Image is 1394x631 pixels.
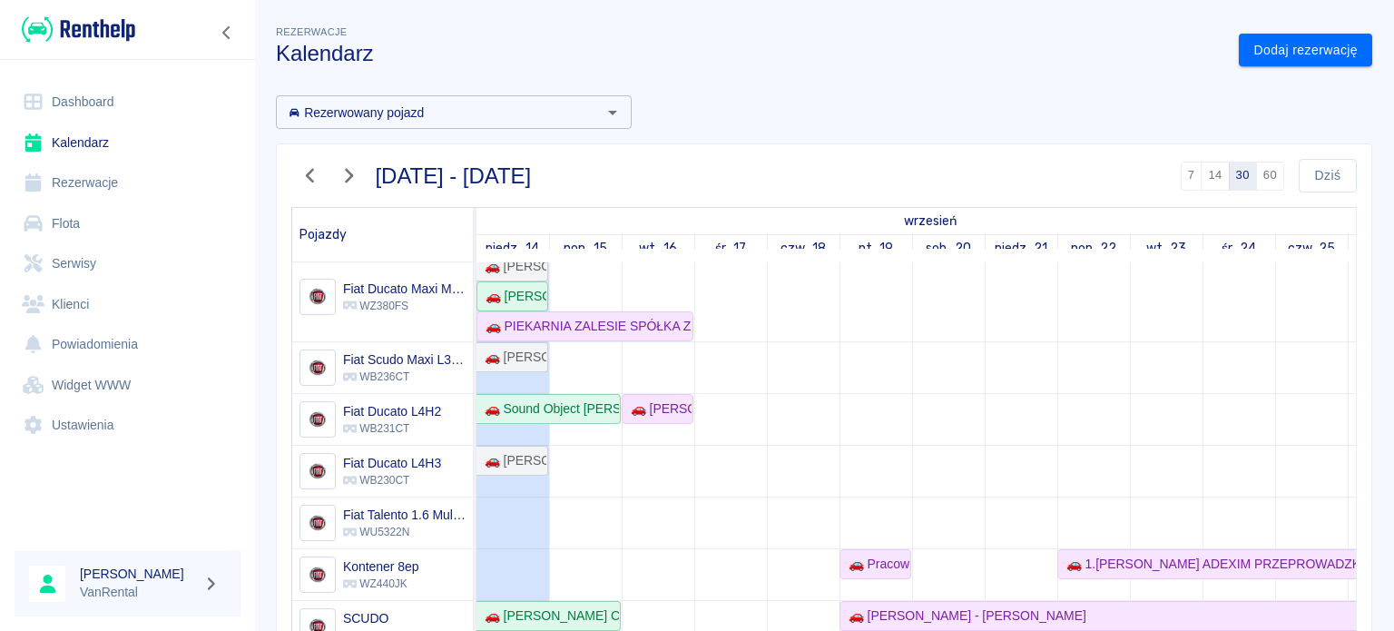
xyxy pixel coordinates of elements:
[80,583,196,602] p: VanRental
[302,281,332,311] img: Image
[343,298,466,314] p: WZ380FS
[1181,162,1203,191] button: 7 dni
[343,420,441,437] p: WB231CT
[1239,34,1372,67] a: Dodaj rezerwację
[15,365,241,406] a: Widget WWW
[343,454,441,472] h6: Fiat Ducato L4H3
[343,557,418,576] h6: Kontener 8ep
[15,123,241,163] a: Kalendarz
[559,235,612,261] a: 15 września 2025
[15,284,241,325] a: Klienci
[1256,162,1284,191] button: 60 dni
[302,560,332,590] img: Image
[22,15,135,44] img: Renthelp logo
[343,280,466,298] h6: Fiat Ducato Maxi MJ L4H2
[302,508,332,538] img: Image
[15,243,241,284] a: Serwisy
[634,235,682,261] a: 16 września 2025
[276,26,347,37] span: Rezerwacje
[776,235,830,261] a: 18 września 2025
[1283,235,1340,261] a: 25 września 2025
[899,208,961,234] a: 14 września 2025
[80,565,196,583] h6: [PERSON_NAME]
[343,402,441,420] h6: Fiat Ducato L4H2
[15,203,241,244] a: Flota
[343,350,466,369] h6: Fiat Scudo Maxi L3H1
[711,235,751,261] a: 17 września 2025
[343,506,466,524] h6: Fiat Talento 1.6 Multijet L2H1 Base
[213,21,241,44] button: Zwiń nawigację
[1066,235,1122,261] a: 22 września 2025
[15,15,135,44] a: Renthelp logo
[478,287,546,306] div: 🚗 [PERSON_NAME]
[343,524,466,540] p: WU5322N
[15,405,241,446] a: Ustawienia
[921,235,976,261] a: 20 września 2025
[302,353,332,383] img: Image
[841,555,909,574] div: 🚗 Pracownia Projektowa [PERSON_NAME] - [PERSON_NAME]
[15,163,241,203] a: Rezerwacje
[15,82,241,123] a: Dashboard
[281,101,596,123] input: Wyszukaj i wybierz pojazdy...
[302,457,332,487] img: Image
[600,100,625,125] button: Otwórz
[477,257,546,276] div: 🚗 [PERSON_NAME]
[343,472,441,488] p: WB230CT
[478,317,692,336] div: 🚗 PIEKARNIA ZALESIE SPÓŁKA Z OGRANICZONĄ ODPOWIEDZIALNOŚCIĄ - [PERSON_NAME]
[477,606,619,626] div: 🚗 [PERSON_NAME] COCKTAILS AND SHOW - [PERSON_NAME]
[477,348,546,367] div: 🚗 [PERSON_NAME]
[1142,235,1192,261] a: 23 września 2025
[1217,235,1261,261] a: 24 września 2025
[343,576,418,592] p: WZ440JK
[302,405,332,435] img: Image
[299,227,347,242] span: Pojazdy
[854,235,898,261] a: 19 września 2025
[15,324,241,365] a: Powiadomienia
[481,235,544,261] a: 14 września 2025
[343,609,407,627] h6: SCUDO
[1299,159,1357,192] button: Dziś
[990,235,1053,261] a: 21 września 2025
[477,451,546,470] div: 🚗 [PERSON_NAME]
[477,399,619,419] div: 🚗 Sound Object [PERSON_NAME] - [PERSON_NAME]
[343,369,466,385] p: WB236CT
[841,606,1086,626] div: 🚗 [PERSON_NAME] - [PERSON_NAME]
[623,399,692,419] div: 🚗 [PERSON_NAME]
[276,41,1224,66] h3: Kalendarz
[1229,162,1257,191] button: 30 dni
[1201,162,1229,191] button: 14 dni
[376,163,532,189] h3: [DATE] - [DATE]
